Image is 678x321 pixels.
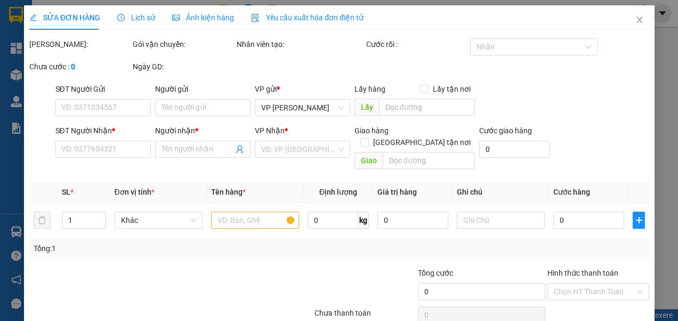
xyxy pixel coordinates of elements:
[633,216,644,224] span: plus
[34,243,263,254] div: Tổng: 1
[354,126,388,135] span: Giao hàng
[254,83,350,95] div: VP gửi
[354,99,378,116] span: Lấy
[114,188,154,196] span: Đơn vị tính
[211,212,298,229] input: VD: Bàn, Ghế
[155,83,250,95] div: Người gửi
[319,188,357,196] span: Định lượng
[251,14,260,22] img: icon
[236,38,364,50] div: Nhân viên tạo:
[479,126,531,135] label: Cước giao hàng
[29,14,37,21] span: edit
[133,61,234,73] div: Ngày GD:
[117,13,155,22] span: Lịch sử
[120,212,196,228] span: Khác
[261,100,343,116] span: VP Phạm Ngũ Lão
[235,145,244,154] span: user-add
[633,212,645,229] button: plus
[29,38,131,50] div: [PERSON_NAME]:
[61,188,70,196] span: SL
[55,125,150,137] div: SĐT Người Nhận
[635,15,643,24] span: close
[251,13,364,22] span: Yêu cầu xuất hóa đơn điện tử
[354,152,382,169] span: Giao
[172,14,180,21] span: picture
[382,152,474,169] input: Dọc đường
[133,38,234,50] div: Gói vận chuyển:
[377,188,417,196] span: Giá trị hàng
[354,85,385,93] span: Lấy hàng
[29,13,100,22] span: SỬA ĐƠN HÀNG
[547,269,618,277] label: Hình thức thanh toán
[479,141,549,158] input: Cước giao hàng
[358,212,369,229] span: kg
[428,83,474,95] span: Lấy tận nơi
[456,212,544,229] input: Ghi Chú
[553,188,590,196] span: Cước hàng
[368,137,474,148] span: [GEOGRAPHIC_DATA] tận nơi
[155,125,250,137] div: Người nhận
[172,13,234,22] span: Ảnh kiện hàng
[452,182,548,203] th: Ghi chú
[71,62,75,71] b: 0
[418,269,453,277] span: Tổng cước
[55,83,150,95] div: SĐT Người Gửi
[29,61,131,73] div: Chưa cước :
[366,38,467,50] div: Cước rồi :
[117,14,125,21] span: clock-circle
[34,212,51,229] button: delete
[624,5,654,35] button: Close
[211,188,245,196] span: Tên hàng
[254,126,284,135] span: VP Nhận
[378,99,474,116] input: Dọc đường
